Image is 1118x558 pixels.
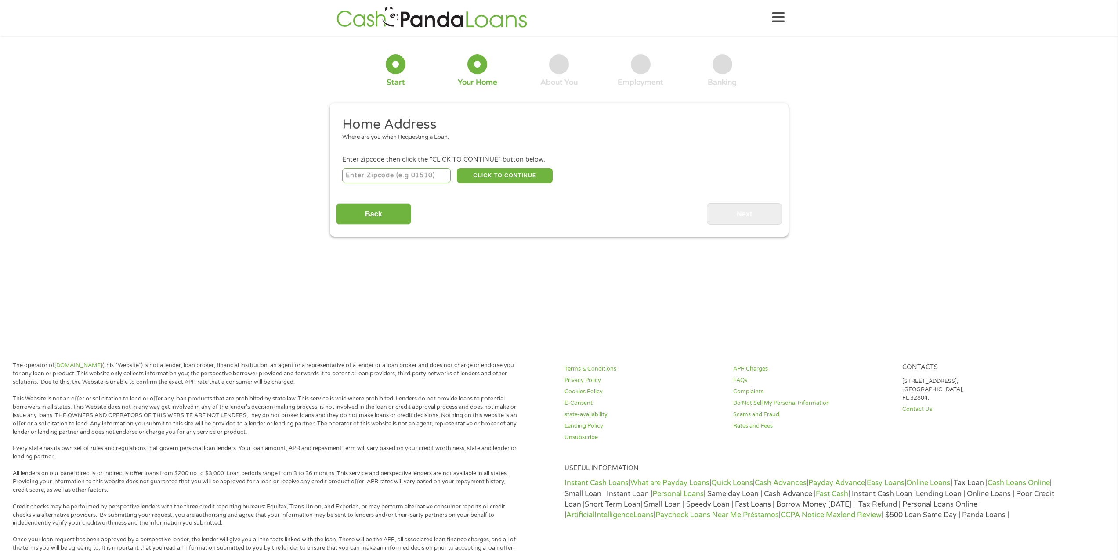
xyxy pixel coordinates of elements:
[755,479,807,487] a: Cash Advances
[618,78,663,87] div: Employment
[564,464,1060,473] h4: Useful Information
[707,203,782,225] input: Next
[630,479,709,487] a: What are Payday Loans
[457,168,553,183] button: CLICK TO CONTINUE
[564,410,723,419] a: state-availability
[564,479,629,487] a: Instant Cash Loans
[13,469,520,494] p: All lenders on our panel directly or indirectly offer loans from $200 up to $3,000. Loan periods ...
[652,490,704,498] a: Personal Loans
[733,399,891,407] a: Do Not Sell My Personal Information
[54,362,102,369] a: [DOMAIN_NAME]
[826,511,882,519] a: Maxlend Review
[342,116,769,133] h2: Home Address
[13,444,520,461] p: Every state has its own set of rules and regulations that govern personal loan lenders. Your loan...
[13,361,520,386] p: The operator of (this “Website”) is not a lender, loan broker, financial institution, an agent or...
[808,479,865,487] a: Payday Advance
[564,422,723,430] a: Lending Policy
[342,155,775,165] div: Enter zipcode then click the "CLICK TO CONTINUE" button below.
[564,399,723,407] a: E-Consent
[564,376,723,385] a: Privacy Policy
[342,133,769,142] div: Where are you when Requesting a Loan.
[902,405,1060,414] a: Contact Us
[13,503,520,528] p: Credit checks may be performed by perspective lenders with the three credit reporting bureaus: Eq...
[564,388,723,396] a: Cookies Policy
[781,511,824,519] a: CCPA Notice
[733,422,891,430] a: Rates and Fees
[13,395,520,436] p: This Website is not an offer or solicitation to lend or offer any loan products that are prohibit...
[733,388,891,396] a: Complaints
[867,479,905,487] a: Easy Loans
[816,490,848,498] a: Fast Cash
[458,78,497,87] div: Your Home
[633,511,654,519] a: Loans
[564,478,1060,520] p: | | | | | | | Tax Loan | | Small Loan | Instant Loan | | Same day Loan | Cash Advance | | Instant...
[655,511,741,519] a: Paycheck Loans Near Me
[711,479,753,487] a: Quick Loans
[336,203,411,225] input: Back
[733,410,891,419] a: Scams and Fraud
[594,511,633,519] a: Intelligence
[342,168,451,183] input: Enter Zipcode (e.g 01510)
[733,365,891,373] a: APR Charges
[733,376,891,385] a: FAQs
[988,479,1050,487] a: Cash Loans Online
[566,511,594,519] a: Artificial
[564,365,723,373] a: Terms & Conditions
[564,433,723,442] a: Unsubscribe
[334,5,530,30] img: GetLoanNow Logo
[13,536,520,552] p: Once your loan request has been approved by a perspective lender, the lender will give you all th...
[902,377,1060,402] p: [STREET_ADDRESS], [GEOGRAPHIC_DATA], FL 32804.
[902,364,1060,372] h4: Contacts
[906,479,950,487] a: Online Loans
[743,511,779,519] a: Préstamos
[387,78,405,87] div: Start
[708,78,737,87] div: Banking
[540,78,578,87] div: About You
